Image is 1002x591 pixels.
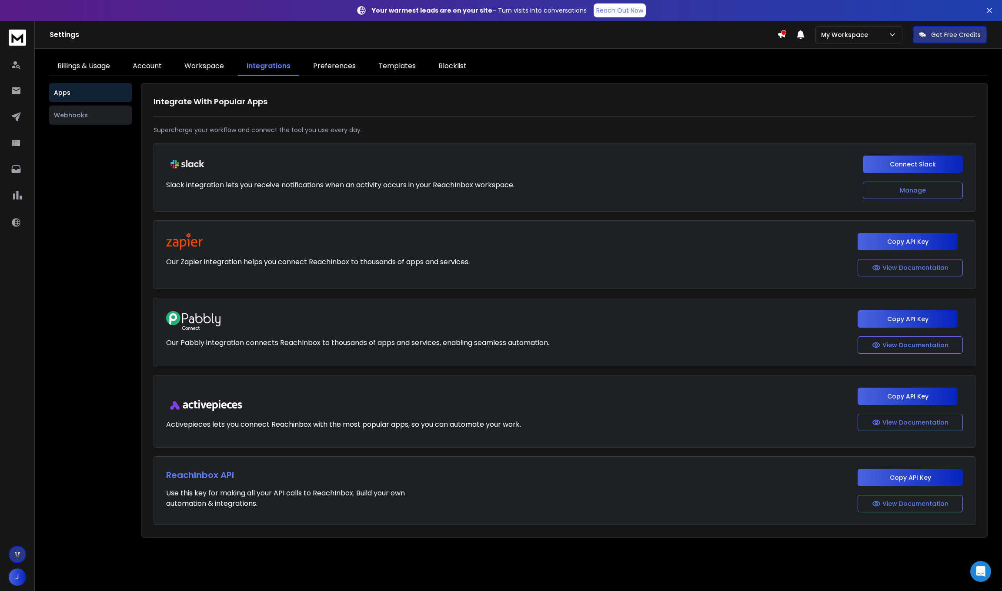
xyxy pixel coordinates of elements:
[858,336,963,354] button: View Documentation
[166,488,405,509] p: Use this key for making all your API calls to ReachInbox. Build your own automation & integrations.
[49,83,132,102] button: Apps
[372,6,492,15] strong: Your warmest leads are on your site
[863,182,963,199] button: Manage
[858,388,958,405] button: Copy API Key
[430,57,475,76] a: Blocklist
[372,6,587,15] p: – Turn visits into conversations
[49,57,119,76] a: Billings & Usage
[9,568,26,586] button: J
[176,57,233,76] a: Workspace
[166,338,549,348] p: Our Pabbly integration connects ReachInbox to thousands of apps and services, enabling seamless a...
[858,469,963,486] button: Copy API Key
[238,57,299,76] a: Integrations
[304,57,364,76] a: Preferences
[9,30,26,46] img: logo
[154,126,975,134] p: Supercharge your workflow and connect the tool you use every day.
[970,561,991,582] div: Open Intercom Messenger
[858,259,963,276] button: View Documentation
[858,310,958,328] button: Copy API Key
[154,96,975,108] h1: Integrate With Popular Apps
[594,3,646,17] a: Reach Out Now
[913,26,987,43] button: Get Free Credits
[931,30,981,39] p: Get Free Credits
[370,57,424,76] a: Templates
[49,106,132,125] button: Webhooks
[821,30,872,39] p: My Workspace
[858,414,963,431] button: View Documentation
[596,6,643,15] p: Reach Out Now
[858,495,963,512] button: View Documentation
[124,57,170,76] a: Account
[166,419,521,430] p: Activepieces lets you connect Reachinbox with the most popular apps, so you can automate your work.
[166,180,514,190] p: Slack integration lets you receive notifications when an activity occurs in your ReachInbox works...
[166,257,470,267] p: Our Zapier integration helps you connect ReachInbox to thousands of apps and services.
[50,30,777,40] h1: Settings
[166,469,405,481] h1: ReachInbox API
[863,156,963,173] button: Connect Slack
[858,233,958,250] button: Copy API Key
